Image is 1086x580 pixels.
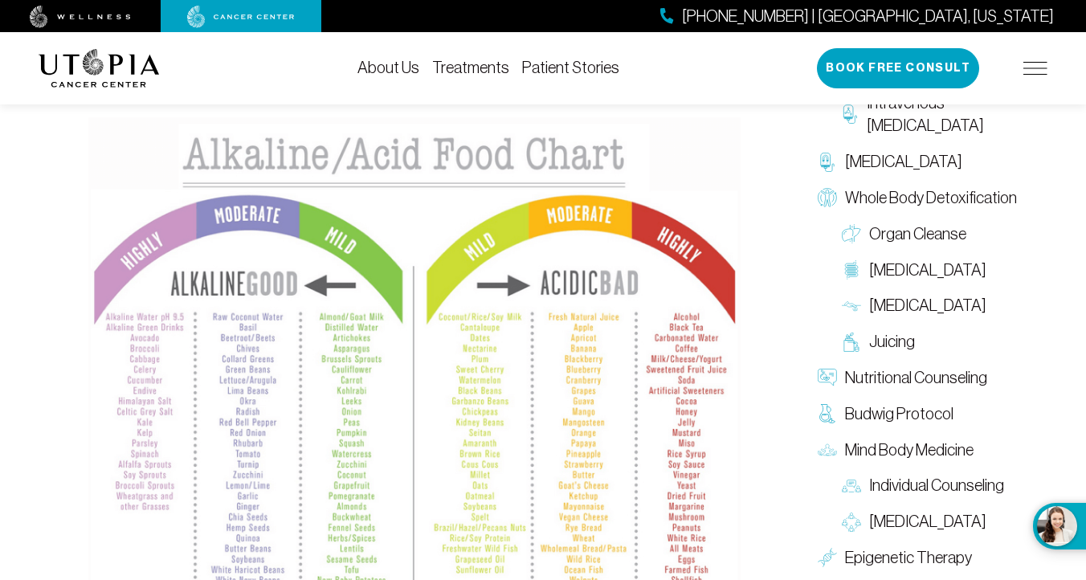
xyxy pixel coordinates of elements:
[834,504,1047,540] a: [MEDICAL_DATA]
[818,189,837,208] img: Whole Body Detoxification
[818,404,837,423] img: Budwig Protocol
[845,402,953,426] span: Budwig Protocol
[845,439,974,462] span: Mind Body Medicine
[834,85,1047,145] a: Intravenous [MEDICAL_DATA]
[810,396,1047,432] a: Budwig Protocol
[39,49,160,88] img: logo
[1023,62,1047,75] img: icon-hamburger
[682,5,1054,28] span: [PHONE_NUMBER] | [GEOGRAPHIC_DATA], [US_STATE]
[818,153,837,172] img: Chelation Therapy
[869,510,986,533] span: [MEDICAL_DATA]
[818,369,837,388] img: Nutritional Counseling
[817,48,979,88] button: Book Free Consult
[869,295,986,318] span: [MEDICAL_DATA]
[834,468,1047,504] a: Individual Counseling
[810,180,1047,216] a: Whole Body Detoxification
[187,6,295,28] img: cancer center
[834,252,1047,288] a: [MEDICAL_DATA]
[818,549,837,568] img: Epigenetic Therapy
[842,224,861,243] img: Organ Cleanse
[30,6,131,28] img: wellness
[869,330,915,353] span: Juicing
[660,5,1054,28] a: [PHONE_NUMBER] | [GEOGRAPHIC_DATA], [US_STATE]
[842,296,861,316] img: Lymphatic Massage
[845,186,1017,210] span: Whole Body Detoxification
[834,216,1047,252] a: Organ Cleanse
[842,476,861,496] img: Individual Counseling
[842,105,859,125] img: Intravenous Ozone Therapy
[810,432,1047,468] a: Mind Body Medicine
[810,540,1047,576] a: Epigenetic Therapy
[869,475,1004,498] span: Individual Counseling
[842,260,861,280] img: Colon Therapy
[522,59,619,76] a: Patient Stories
[845,366,987,390] span: Nutritional Counseling
[842,513,861,532] img: Group Therapy
[834,288,1047,325] a: [MEDICAL_DATA]
[845,150,962,174] span: [MEDICAL_DATA]
[810,144,1047,180] a: [MEDICAL_DATA]
[869,259,986,282] span: [MEDICAL_DATA]
[810,360,1047,396] a: Nutritional Counseling
[357,59,419,76] a: About Us
[845,546,972,570] span: Epigenetic Therapy
[867,92,1039,138] span: Intravenous [MEDICAL_DATA]
[432,59,509,76] a: Treatments
[869,223,966,246] span: Organ Cleanse
[834,324,1047,360] a: Juicing
[818,440,837,460] img: Mind Body Medicine
[842,333,861,352] img: Juicing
